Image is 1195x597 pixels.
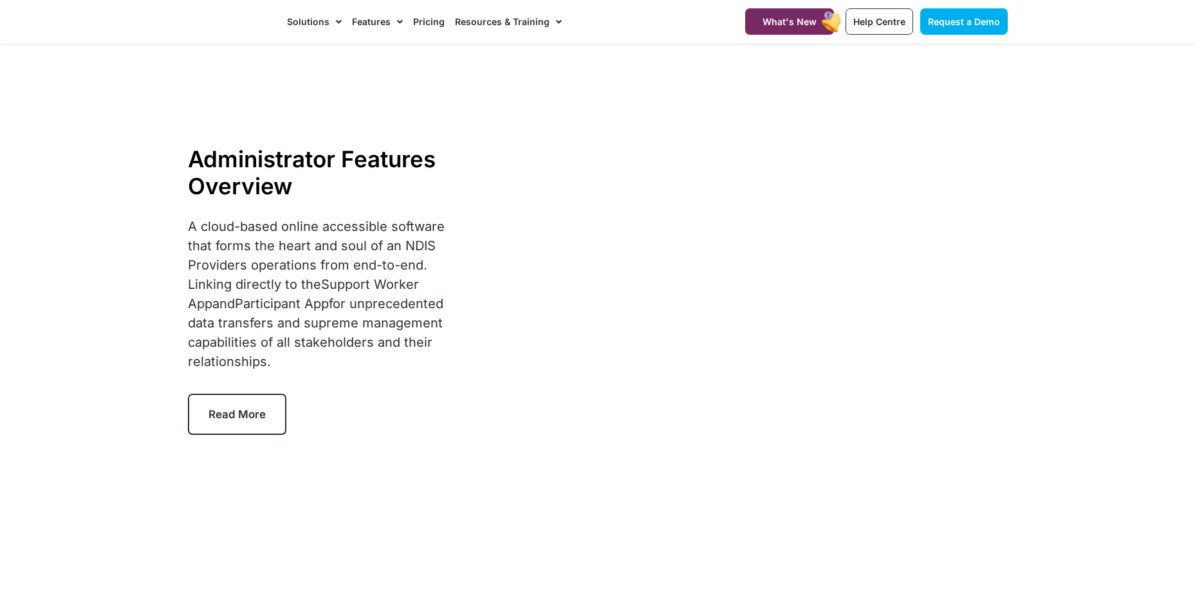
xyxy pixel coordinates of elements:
a: What's New [745,8,834,35]
span: A cloud-based online accessible software that forms the heart and soul of an NDIS Providers opera... [188,219,445,369]
img: CareMaster Logo [188,12,275,32]
a: Read More [188,394,286,435]
span: Help Centre [853,16,905,27]
span: Request a Demo [928,16,1000,27]
span: What's New [763,16,817,27]
h1: Administrator Features Overview [188,145,467,199]
a: Request a Demo [920,8,1008,35]
a: Participant App [235,296,329,311]
span: Read More [208,408,266,421]
a: Help Centre [846,8,913,35]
